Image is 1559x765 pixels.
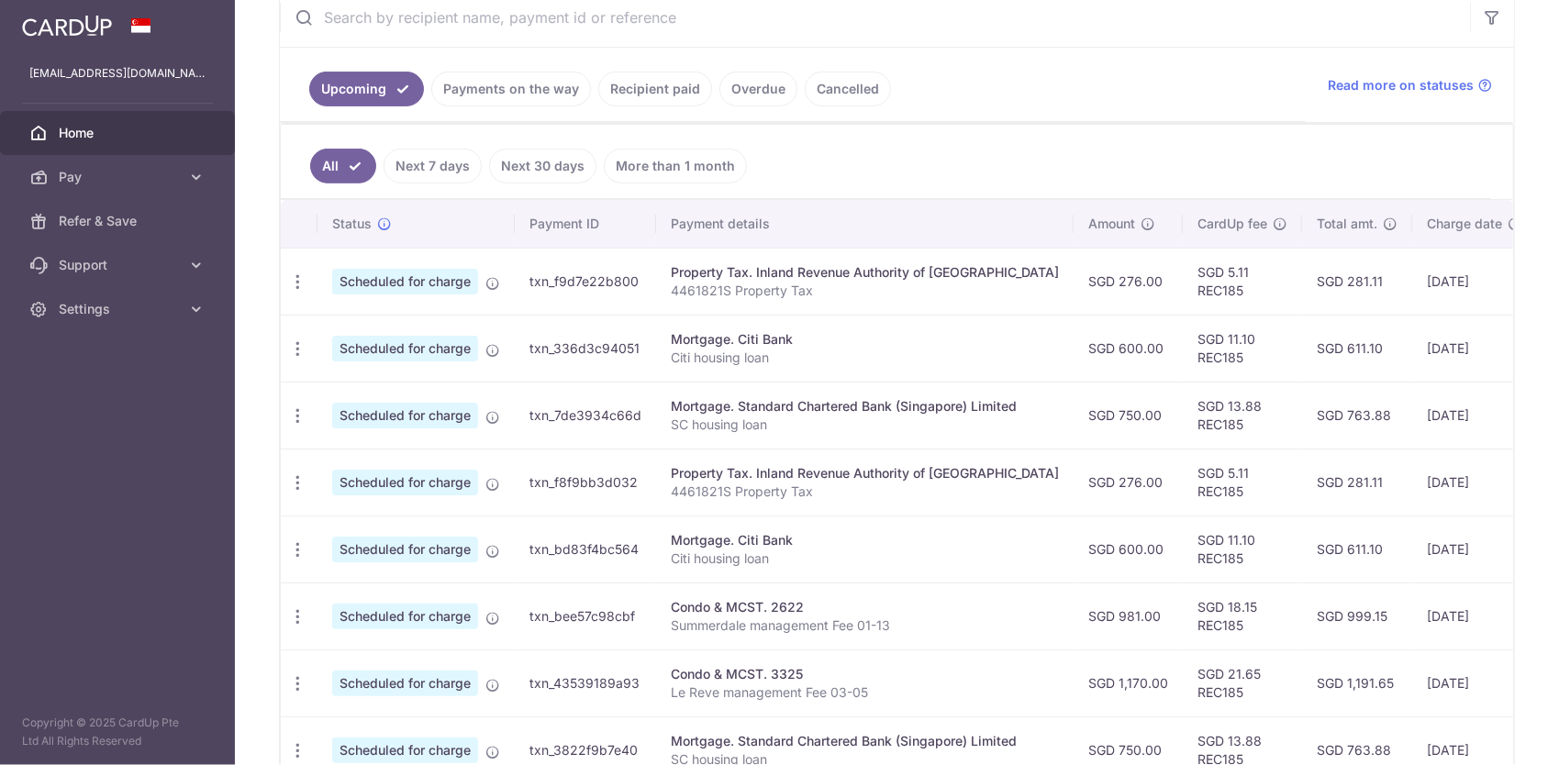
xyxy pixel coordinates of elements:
td: SGD 611.10 [1302,315,1412,382]
td: SGD 999.15 [1302,582,1412,649]
td: [DATE] [1412,382,1537,449]
td: [DATE] [1412,248,1537,315]
td: SGD 1,191.65 [1302,649,1412,716]
td: [DATE] [1412,649,1537,716]
td: SGD 13.88 REC185 [1183,382,1302,449]
p: [EMAIL_ADDRESS][DOMAIN_NAME] [29,64,206,83]
a: Overdue [719,72,797,106]
td: SGD 750.00 [1074,382,1183,449]
td: SGD 281.11 [1302,449,1412,516]
td: txn_43539189a93 [515,649,656,716]
td: SGD 11.10 REC185 [1183,516,1302,582]
div: Mortgage. Citi Bank [671,330,1059,349]
div: Mortgage. Standard Chartered Bank (Singapore) Limited [671,732,1059,750]
a: All [310,149,376,183]
div: Condo & MCST. 2622 [671,598,1059,616]
td: SGD 611.10 [1302,516,1412,582]
a: Upcoming [309,72,424,106]
span: Scheduled for charge [332,537,478,562]
span: Scheduled for charge [332,470,478,495]
span: Settings [59,300,180,318]
div: Property Tax. Inland Revenue Authority of [GEOGRAPHIC_DATA] [671,464,1059,482]
span: Charge date [1427,215,1502,233]
th: Payment details [656,200,1074,248]
span: CardUp fee [1197,215,1267,233]
span: Scheduled for charge [332,269,478,294]
div: Condo & MCST. 3325 [671,665,1059,683]
td: SGD 276.00 [1074,449,1183,516]
span: Total amt. [1317,215,1377,233]
span: Read more on statuses [1328,76,1474,94]
p: Citi housing loan [671,349,1059,367]
td: txn_f8f9bb3d032 [515,449,656,516]
span: Pay [59,168,180,186]
td: [DATE] [1412,449,1537,516]
p: Citi housing loan [671,549,1059,568]
span: Scheduled for charge [332,403,478,428]
span: Refer & Save [59,212,180,230]
span: Scheduled for charge [332,336,478,361]
span: Scheduled for charge [332,671,478,696]
a: Recipient paid [598,72,712,106]
td: txn_7de3934c66d [515,382,656,449]
div: Property Tax. Inland Revenue Authority of [GEOGRAPHIC_DATA] [671,263,1059,282]
td: SGD 1,170.00 [1074,649,1183,716]
a: Cancelled [805,72,891,106]
p: Le Reve management Fee 03-05 [671,683,1059,702]
td: [DATE] [1412,516,1537,582]
span: Support [59,256,180,274]
td: txn_f9d7e22b800 [515,248,656,315]
th: Payment ID [515,200,656,248]
p: 4461821S Property Tax [671,482,1059,501]
td: SGD 600.00 [1074,315,1183,382]
span: Amount [1088,215,1135,233]
td: SGD 981.00 [1074,582,1183,649]
td: SGD 276.00 [1074,248,1183,315]
a: Read more on statuses [1328,76,1492,94]
td: [DATE] [1412,315,1537,382]
td: txn_bd83f4bc564 [515,516,656,582]
span: Scheduled for charge [332,737,478,763]
td: txn_bee57c98cbf [515,582,656,649]
td: SGD 600.00 [1074,516,1183,582]
td: SGD 18.15 REC185 [1183,582,1302,649]
span: Home [59,124,180,142]
td: SGD 5.11 REC185 [1183,449,1302,516]
div: Mortgage. Standard Chartered Bank (Singapore) Limited [671,397,1059,416]
td: SGD 5.11 REC185 [1183,248,1302,315]
td: SGD 763.88 [1302,382,1412,449]
td: SGD 281.11 [1302,248,1412,315]
td: txn_336d3c94051 [515,315,656,382]
td: SGD 21.65 REC185 [1183,649,1302,716]
span: Scheduled for charge [332,604,478,629]
a: Next 7 days [384,149,482,183]
p: SC housing loan [671,416,1059,434]
td: [DATE] [1412,582,1537,649]
img: CardUp [22,15,112,37]
p: Summerdale management Fee 01-13 [671,616,1059,635]
p: 4461821S Property Tax [671,282,1059,300]
a: Next 30 days [489,149,596,183]
a: More than 1 month [604,149,747,183]
span: Status [332,215,372,233]
div: Mortgage. Citi Bank [671,531,1059,549]
td: SGD 11.10 REC185 [1183,315,1302,382]
a: Payments on the way [431,72,591,106]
